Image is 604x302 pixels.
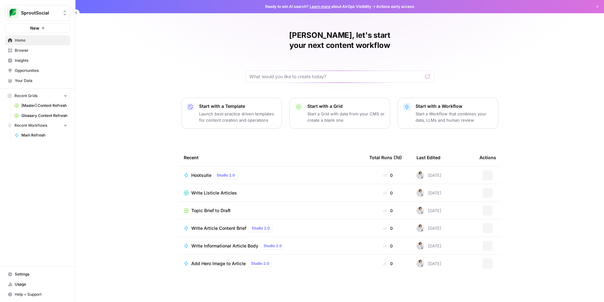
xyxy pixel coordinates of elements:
[417,189,424,197] img: jknv0oczz1bkybh4cpsjhogg89cj
[15,68,67,73] span: Opportunities
[184,242,359,250] a: Write Informational Article BodyStudio 2.0
[479,149,496,166] div: Actions
[417,242,424,250] img: jknv0oczz1bkybh4cpsjhogg89cj
[417,224,441,232] div: [DATE]
[417,242,441,250] div: [DATE]
[417,171,441,179] div: [DATE]
[184,224,359,232] a: Write Article Content BriefStudio 2.0
[30,25,39,31] span: New
[369,172,406,178] div: 0
[369,225,406,231] div: 0
[14,93,37,99] span: Recent Grids
[191,207,231,214] span: Topic Brief to Draft
[5,91,70,101] button: Recent Grids
[199,111,277,123] p: Launch best-practice driven templates for content creation and operations
[12,101,70,111] a: [Master] Content Refresh
[184,149,359,166] div: Recent
[199,103,277,109] p: Start with a Template
[15,78,67,84] span: Your Data
[15,38,67,43] span: Home
[5,35,70,45] a: Home
[417,224,424,232] img: jknv0oczz1bkybh4cpsjhogg89cj
[417,207,441,214] div: [DATE]
[5,76,70,86] a: Your Data
[184,190,359,196] a: Write Listicle Articles
[15,48,67,53] span: Browse
[21,113,67,119] span: Glossary Content Refresh
[417,189,441,197] div: [DATE]
[191,225,246,231] span: Write Article Content Brief
[265,4,371,9] span: Ready to win AI search? about AirOps Visibility
[15,58,67,63] span: Insights
[5,269,70,279] a: Settings
[376,4,414,9] span: Actions early access
[14,123,47,128] span: Recent Workflows
[5,279,70,289] a: Usage
[307,111,385,123] p: Start a Grid with data from your CMS or create a blank one
[15,282,67,287] span: Usage
[15,292,67,297] span: Help + Support
[5,23,70,33] button: New
[184,260,359,267] a: Add Hero Image to ArticleStudio 2.0
[249,73,422,80] input: What would you like to create today?
[398,98,498,129] button: Start with a WorkflowStart a Workflow that combines your data, LLMs and human review
[417,260,441,267] div: [DATE]
[416,103,493,109] p: Start with a Workflow
[245,30,434,50] h1: [PERSON_NAME], let's start your next content workflow
[369,190,406,196] div: 0
[21,132,67,138] span: Main Refresh
[369,243,406,249] div: 0
[5,289,70,299] button: Help + Support
[12,130,70,140] a: Main Refresh
[181,98,282,129] button: Start with a TemplateLaunch best-practice driven templates for content creation and operations
[7,7,19,19] img: SproutSocial Logo
[417,149,440,166] div: Last Edited
[184,171,359,179] a: HootsuiteStudio 2.0
[251,261,269,266] span: Studio 2.0
[21,103,67,108] span: [Master] Content Refresh
[217,172,235,178] span: Studio 2.0
[5,121,70,130] button: Recent Workflows
[310,4,330,9] a: Learn more
[191,243,258,249] span: Write Informational Article Body
[191,260,246,267] span: Add Hero Image to Article
[191,172,211,178] span: Hootsuite
[264,243,282,249] span: Studio 2.0
[21,10,59,16] span: SproutSocial
[5,55,70,66] a: Insights
[191,190,237,196] span: Write Listicle Articles
[417,207,424,214] img: jknv0oczz1bkybh4cpsjhogg89cj
[369,149,402,166] div: Total Runs (7d)
[307,103,385,109] p: Start with a Grid
[5,45,70,55] a: Browse
[417,171,424,179] img: jknv0oczz1bkybh4cpsjhogg89cj
[5,66,70,76] a: Opportunities
[15,271,67,277] span: Settings
[5,5,70,21] button: Workspace: SproutSocial
[369,260,406,267] div: 0
[184,207,359,214] a: Topic Brief to Draft
[417,260,424,267] img: jknv0oczz1bkybh4cpsjhogg89cj
[369,207,406,214] div: 0
[289,98,390,129] button: Start with a GridStart a Grid with data from your CMS or create a blank one
[416,111,493,123] p: Start a Workflow that combines your data, LLMs and human review
[12,111,70,121] a: Glossary Content Refresh
[252,225,270,231] span: Studio 2.0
